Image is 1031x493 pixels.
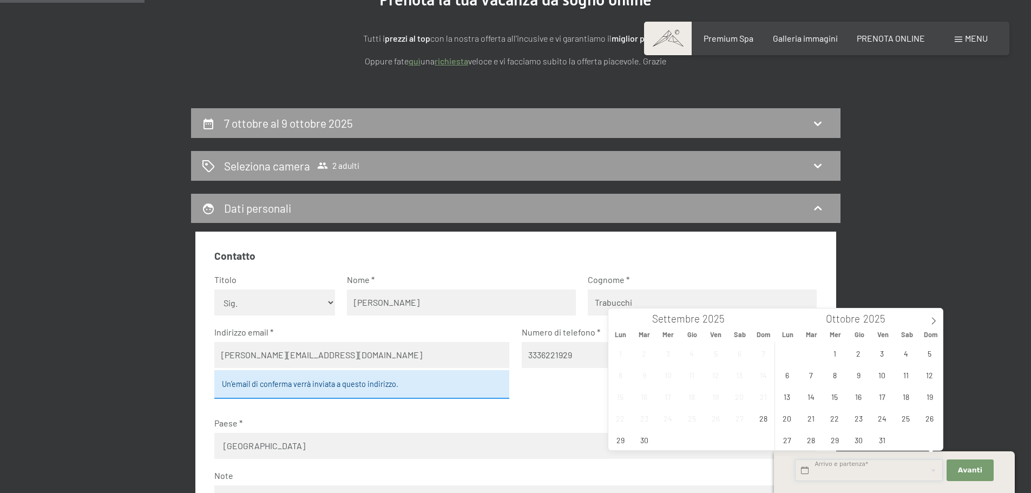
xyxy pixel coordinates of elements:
span: Settembre 1, 2025 [610,343,631,364]
span: Ottobre 20, 2025 [777,407,798,429]
span: Ottobre 1, 2025 [824,343,845,364]
label: Cognome [588,274,808,286]
span: Settembre 19, 2025 [705,386,726,407]
span: Lun [608,331,632,338]
label: Indirizzo email [214,326,501,338]
span: Ottobre 16, 2025 [848,386,869,407]
span: Ottobre 29, 2025 [824,429,845,450]
span: Ottobre 11, 2025 [895,364,916,385]
span: Ottobre 17, 2025 [871,386,892,407]
span: Settembre 12, 2025 [705,364,726,385]
span: Menu [965,33,988,43]
span: Settembre 7, 2025 [753,343,774,364]
span: Settembre 4, 2025 [681,343,702,364]
div: Un’email di conferma verrà inviata a questo indirizzo. [214,370,509,398]
span: Ottobre 12, 2025 [919,364,940,385]
label: Note [214,470,808,482]
span: Ven [704,331,728,338]
span: Settembre 24, 2025 [658,407,679,429]
span: Ottobre 6, 2025 [777,364,798,385]
label: Paese [214,417,808,429]
span: Ottobre 19, 2025 [919,386,940,407]
a: quì [409,56,421,66]
span: Ven [871,331,895,338]
span: Ottobre 2, 2025 [848,343,869,364]
span: Ottobre 26, 2025 [919,407,940,429]
label: Titolo [214,274,326,286]
span: Settembre 10, 2025 [658,364,679,385]
h2: Dati personali [224,201,291,215]
span: Ottobre 25, 2025 [895,407,916,429]
span: Settembre 29, 2025 [610,429,631,450]
span: Ottobre 27, 2025 [777,429,798,450]
span: Settembre 22, 2025 [610,407,631,429]
span: Settembre 18, 2025 [681,386,702,407]
span: Ottobre 13, 2025 [777,386,798,407]
strong: miglior prezzo [612,33,665,43]
span: Settembre 9, 2025 [634,364,655,385]
span: Ottobre 5, 2025 [919,343,940,364]
span: Sab [895,331,919,338]
span: Settembre 2, 2025 [634,343,655,364]
span: Settembre 21, 2025 [753,386,774,407]
span: Ottobre 10, 2025 [871,364,892,385]
label: Numero di telefono [522,326,808,338]
span: Mer [824,331,848,338]
a: PRENOTA ONLINE [857,33,925,43]
a: richiesta [435,56,468,66]
span: Ottobre 22, 2025 [824,407,845,429]
span: Settembre 30, 2025 [634,429,655,450]
button: Avanti [947,459,993,482]
span: Ottobre 8, 2025 [824,364,845,385]
span: Ottobre 18, 2025 [895,386,916,407]
span: Premium Spa [704,33,753,43]
span: Ottobre 24, 2025 [871,407,892,429]
span: Ottobre 30, 2025 [848,429,869,450]
span: Mer [656,331,680,338]
span: Avanti [958,465,982,475]
span: Ottobre 4, 2025 [895,343,916,364]
span: Settembre 5, 2025 [705,343,726,364]
p: Oppure fate una veloce e vi facciamo subito la offerta piacevole. Grazie [245,54,786,68]
strong: prezzi al top [385,33,430,43]
label: Nome [347,274,567,286]
span: Lun [776,331,799,338]
legend: Contatto [214,249,255,264]
h2: Seleziona camera [224,158,310,174]
input: Year [860,312,896,325]
span: Ottobre 23, 2025 [848,407,869,429]
p: Tutti i con la nostra offerta all'incusive e vi garantiamo il ! [245,31,786,45]
span: Mar [632,331,656,338]
span: Ottobre 28, 2025 [800,429,822,450]
span: Settembre 23, 2025 [634,407,655,429]
span: Settembre 8, 2025 [610,364,631,385]
span: Settembre 27, 2025 [729,407,750,429]
span: Settembre 16, 2025 [634,386,655,407]
span: Settembre 25, 2025 [681,407,702,429]
span: Sab [728,331,752,338]
span: Dom [752,331,776,338]
span: Ottobre [826,314,860,324]
span: Settembre 15, 2025 [610,386,631,407]
span: Settembre 20, 2025 [729,386,750,407]
span: 2 adulti [317,160,359,171]
span: Settembre 26, 2025 [705,407,726,429]
span: Mar [799,331,823,338]
span: Settembre 6, 2025 [729,343,750,364]
h2: 7 ottobre al 9 ottobre 2025 [224,116,353,130]
span: Settembre [652,314,700,324]
span: Ottobre 31, 2025 [871,429,892,450]
span: Dom [919,331,943,338]
input: Attenzione agli errori di battitura [214,342,509,368]
span: Gio [680,331,704,338]
a: Galleria immagini [773,33,838,43]
span: Ottobre 3, 2025 [871,343,892,364]
span: Settembre 11, 2025 [681,364,702,385]
span: Settembre 17, 2025 [658,386,679,407]
span: Gio [848,331,871,338]
input: Year [700,312,736,325]
span: Settembre 3, 2025 [658,343,679,364]
span: Ottobre 9, 2025 [848,364,869,385]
